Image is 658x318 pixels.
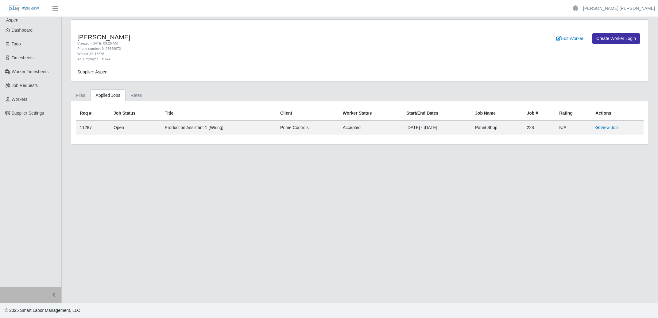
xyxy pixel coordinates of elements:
th: Rating [555,106,592,121]
td: Open [110,120,161,135]
a: Create Worker Login [592,33,640,44]
td: Prime Controls [277,120,339,135]
span: Todo [12,41,21,46]
span: Job Requests [12,83,38,88]
img: SLM Logo [9,5,39,12]
th: Req # [76,106,110,121]
a: [PERSON_NAME] [PERSON_NAME] [583,5,655,12]
th: Job Name [471,106,523,121]
th: Client [277,106,339,121]
td: N/A [555,120,592,135]
th: Worker Status [339,106,403,121]
a: Edit Worker [552,33,587,44]
h4: [PERSON_NAME] [77,33,403,41]
td: accepted [339,120,403,135]
td: 228 [523,120,555,135]
span: Dashboard [12,28,33,33]
th: Job # [523,106,555,121]
a: Files [71,89,91,101]
td: [DATE] - [DATE] [403,120,471,135]
span: © 2025 Smart Labor Management, LLC [5,308,80,313]
span: Aspen [6,18,18,22]
div: Alt. Employee ID: N/A [77,57,403,62]
th: Start/End Dates [403,106,471,121]
td: 11287 [76,120,110,135]
th: Title [161,106,277,121]
td: Production Assistant 1 (Wiring) [161,120,277,135]
div: Phone number: 9407649972 [77,46,403,51]
td: Panel Shop [471,120,523,135]
a: View Job [595,125,618,130]
th: Actions [592,106,644,121]
a: Rates [126,89,147,101]
a: Applied Jobs [91,89,126,101]
span: Supplier: Aspen [77,69,107,74]
div: Worker ID: 18678 [77,51,403,57]
th: Job Status [110,106,161,121]
span: Worker Timesheets [12,69,48,74]
div: Created: [DATE] 09:26 AM [77,41,403,46]
span: Timesheets [12,55,34,60]
span: Supplier Settings [12,111,44,116]
span: Workers [12,97,28,102]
